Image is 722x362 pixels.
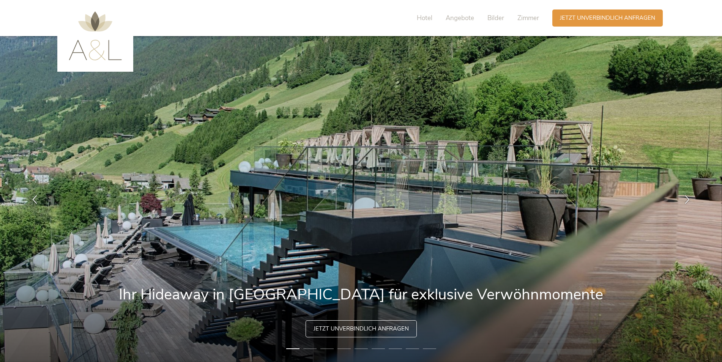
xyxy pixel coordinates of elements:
[560,14,655,22] span: Jetzt unverbindlich anfragen
[446,14,474,22] span: Angebote
[517,14,539,22] span: Zimmer
[314,325,409,333] span: Jetzt unverbindlich anfragen
[487,14,504,22] span: Bilder
[417,14,432,22] span: Hotel
[69,11,122,60] img: AMONTI & LUNARIS Wellnessresort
